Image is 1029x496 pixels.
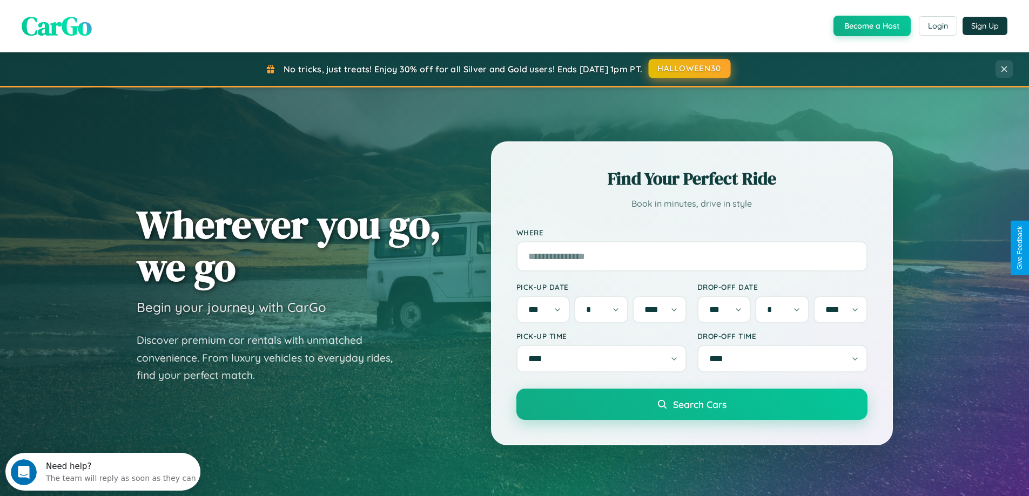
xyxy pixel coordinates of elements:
[697,331,867,341] label: Drop-off Time
[11,459,37,485] iframe: Intercom live chat
[41,9,191,18] div: Need help?
[516,228,867,237] label: Where
[919,16,957,36] button: Login
[22,8,92,44] span: CarGo
[963,17,1007,35] button: Sign Up
[516,196,867,212] p: Book in minutes, drive in style
[516,167,867,191] h2: Find Your Perfect Ride
[833,16,911,36] button: Become a Host
[697,282,867,291] label: Drop-off Date
[137,203,441,288] h1: Wherever you go, we go
[41,18,191,29] div: The team will reply as soon as they can
[1016,226,1024,270] div: Give Feedback
[137,331,407,384] p: Discover premium car rentals with unmatched convenience. From luxury vehicles to everyday rides, ...
[673,398,727,410] span: Search Cars
[137,299,326,315] h3: Begin your journey with CarGo
[5,453,200,491] iframe: Intercom live chat discovery launcher
[4,4,201,34] div: Open Intercom Messenger
[516,282,687,291] label: Pick-up Date
[284,64,642,74] span: No tricks, just treats! Enjoy 30% off for all Silver and Gold users! Ends [DATE] 1pm PT.
[516,331,687,341] label: Pick-up Time
[649,59,731,78] button: HALLOWEEN30
[516,389,867,420] button: Search Cars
